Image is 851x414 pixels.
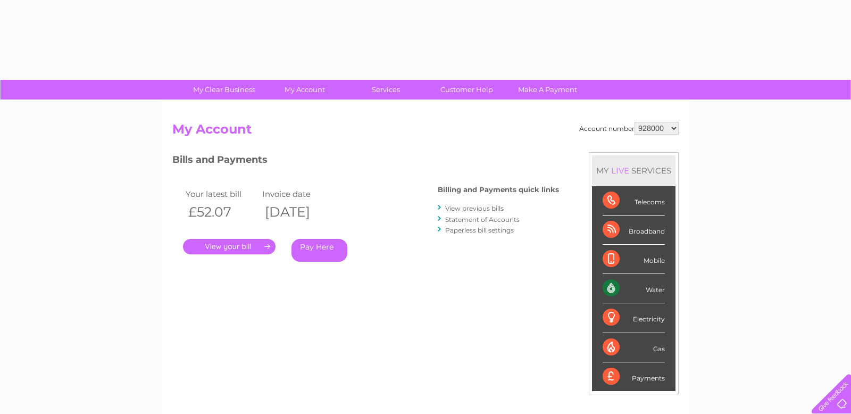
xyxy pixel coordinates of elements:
h3: Bills and Payments [172,152,559,171]
div: Electricity [603,303,665,333]
a: Pay Here [291,239,347,262]
th: £52.07 [183,201,260,223]
a: Customer Help [423,80,511,100]
div: Payments [603,362,665,391]
a: Paperless bill settings [445,226,514,234]
a: My Account [261,80,349,100]
a: My Clear Business [180,80,268,100]
td: Invoice date [260,187,336,201]
a: Make A Payment [504,80,591,100]
h2: My Account [172,122,679,142]
div: LIVE [609,165,631,176]
div: Telecoms [603,186,665,216]
a: . [183,239,276,254]
div: MY SERVICES [592,155,675,186]
a: View previous bills [445,204,504,212]
div: Account number [579,122,679,135]
div: Mobile [603,245,665,274]
a: Statement of Accounts [445,216,520,223]
div: Water [603,274,665,303]
td: Your latest bill [183,187,260,201]
th: [DATE] [260,201,336,223]
div: Broadband [603,216,665,245]
a: Services [342,80,430,100]
div: Gas [603,333,665,362]
h4: Billing and Payments quick links [438,186,559,194]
